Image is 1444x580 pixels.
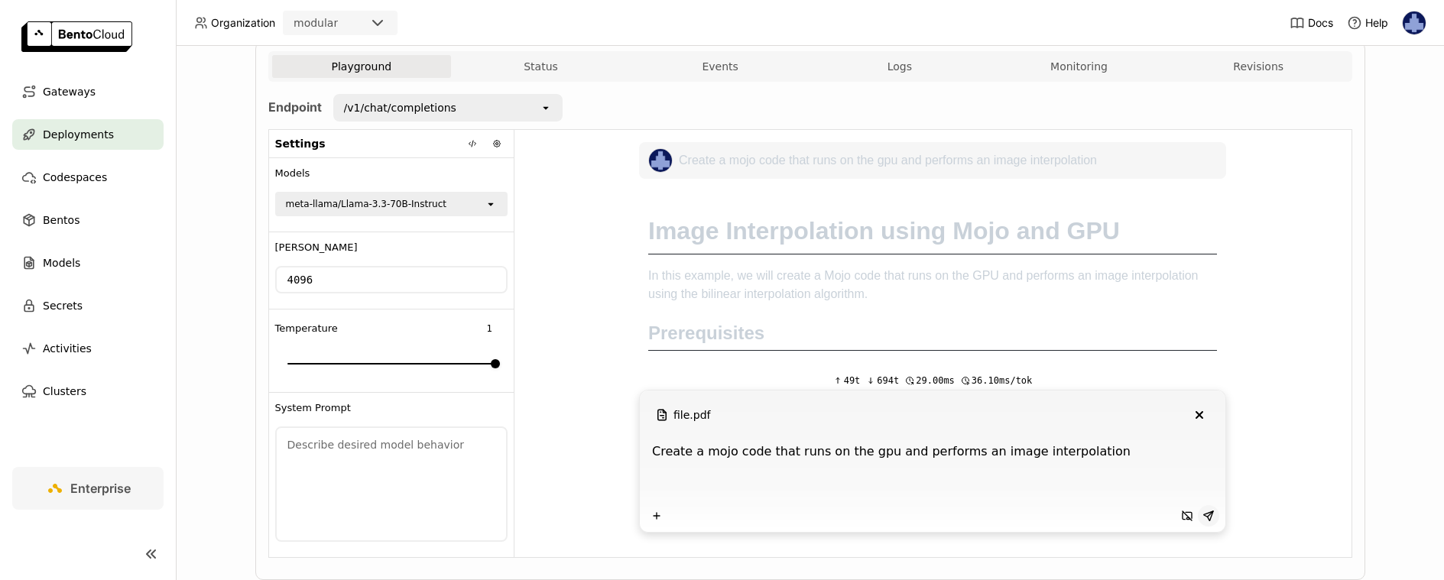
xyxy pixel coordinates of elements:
[651,510,663,522] svg: Plus
[275,241,358,254] span: [PERSON_NAME]
[339,16,341,31] input: Selected modular.
[43,296,83,315] span: Secrets
[972,371,1032,390] span: 36.10ms/tok
[1347,15,1388,31] div: Help
[269,130,514,158] div: Settings
[12,76,164,107] a: Gateways
[673,409,1184,421] span: file.pdf
[268,99,322,115] strong: Endpoint
[286,196,447,212] div: meta-llama/Llama-3.3-70B-Instruct
[485,198,497,210] svg: open
[472,319,507,338] input: Temperature
[648,267,1217,303] p: In this example, we will create a Mojo code that runs on the GPU and performs an image interpolat...
[12,290,164,321] a: Secrets
[43,211,80,229] span: Bentos
[648,217,1120,245] strong: Image Interpolation using Mojo and GPU
[43,125,114,144] span: Deployments
[12,119,164,150] a: Deployments
[1308,16,1333,30] span: Docs
[211,16,275,30] span: Organization
[12,162,164,193] a: Codespaces
[887,60,912,73] span: Logs
[21,21,132,52] img: logo
[43,168,107,186] span: Codespaces
[275,322,338,335] span: Temperature
[12,376,164,407] a: Clusters
[1190,406,1209,424] svg: Delete
[43,339,92,358] span: Activities
[12,248,164,278] a: Models
[43,83,96,101] span: Gateways
[70,481,131,496] span: Enterprise
[648,322,764,343] strong: Prerequisites
[43,254,80,272] span: Models
[275,167,310,180] span: Models
[1365,16,1388,30] span: Help
[344,100,456,115] div: /v1/chat/completions
[989,55,1169,78] button: Monitoring
[540,102,552,114] svg: open
[294,15,338,31] div: modular
[451,55,631,78] button: Status
[12,467,164,510] a: Enterprise
[12,333,164,364] a: Activities
[1290,15,1333,31] a: Docs
[272,55,452,78] button: Playground
[679,151,1097,170] p: Create a mojo code that runs on the gpu and performs an image interpolation
[43,382,86,400] span: Clusters
[631,55,810,78] button: Events
[458,100,459,115] input: Selected /v1/chat/completions.
[649,149,672,172] img: Mostafa Hagog
[877,371,899,390] span: 694t
[12,205,164,235] a: Bentos
[916,371,955,390] span: 29.00ms
[1169,55,1348,78] button: Revisions
[844,371,861,390] span: 49t
[275,402,351,414] span: System Prompt
[1403,11,1426,34] img: Mostafa Hagog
